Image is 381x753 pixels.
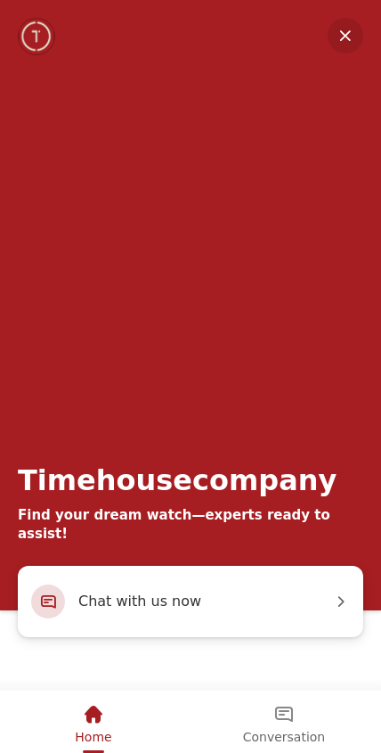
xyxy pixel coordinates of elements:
[243,730,325,744] span: Conversation
[18,506,363,544] div: Find your dream watch—experts ready to assist!
[75,730,111,744] span: Home
[78,590,332,613] span: Chat with us now
[18,463,336,497] div: Timehousecompany
[20,19,54,54] img: Company logo
[2,691,185,750] div: Home
[189,691,379,750] div: Conversation
[328,18,363,53] em: Minimize
[18,566,363,637] div: Chat with us now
